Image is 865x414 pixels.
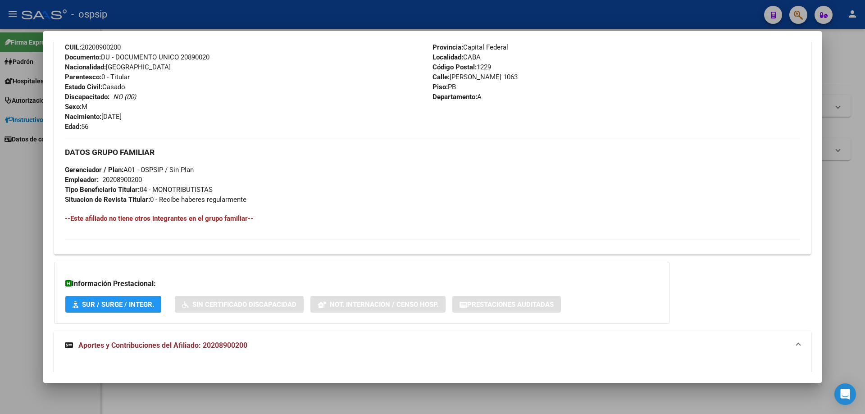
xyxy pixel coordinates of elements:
span: 0 - Titular [65,73,130,81]
span: Aportes y Contribuciones del Afiliado: 20208900200 [78,341,247,350]
mat-expansion-panel-header: Aportes y Contribuciones del Afiliado: 20208900200 [54,331,811,360]
strong: Departamento: [432,93,477,101]
strong: Localidad: [432,53,463,61]
h3: Información Prestacional: [65,278,658,289]
span: A [432,93,482,101]
strong: Empleador: [65,176,99,184]
span: Not. Internacion / Censo Hosp. [330,300,438,309]
strong: Código Postal: [432,63,477,71]
span: Sin Certificado Discapacidad [192,300,296,309]
span: Prestaciones Auditadas [467,300,554,309]
span: A01 - OSPSIP / Sin Plan [65,166,194,174]
button: Not. Internacion / Censo Hosp. [310,296,446,313]
span: M [65,103,87,111]
strong: Discapacitado: [65,93,109,101]
div: Open Intercom Messenger [834,383,856,405]
strong: Edad: [65,123,81,131]
button: SUR / SURGE / INTEGR. [65,296,161,313]
strong: Documento: [65,53,101,61]
span: SUR / SURGE / INTEGR. [82,300,154,309]
span: 0 - Recibe haberes regularmente [65,196,246,204]
div: 20208900200 [102,175,142,185]
span: PB [432,83,456,91]
strong: Estado Civil: [65,83,102,91]
span: 56 [65,123,88,131]
span: 20208900200 [65,43,121,51]
span: [DATE] [65,113,122,121]
strong: Tipo Beneficiario Titular: [65,186,140,194]
strong: Piso: [432,83,448,91]
span: [GEOGRAPHIC_DATA] [65,63,171,71]
span: Casado [65,83,125,91]
button: Prestaciones Auditadas [452,296,561,313]
strong: Calle: [432,73,450,81]
h3: DATOS GRUPO FAMILIAR [65,147,800,157]
button: Sin Certificado Discapacidad [175,296,304,313]
strong: CUIL: [65,43,81,51]
h4: --Este afiliado no tiene otros integrantes en el grupo familiar-- [65,214,800,223]
span: CABA [432,53,481,61]
span: 04 - MONOTRIBUTISTAS [65,186,213,194]
strong: Gerenciador / Plan: [65,166,123,174]
strong: Nacimiento: [65,113,101,121]
strong: Provincia: [432,43,463,51]
span: Capital Federal [432,43,508,51]
span: 1229 [432,63,491,71]
span: [PERSON_NAME] 1063 [432,73,518,81]
strong: Parentesco: [65,73,101,81]
strong: Situacion de Revista Titular: [65,196,150,204]
strong: Nacionalidad: [65,63,106,71]
i: NO (00) [113,93,136,101]
span: DU - DOCUMENTO UNICO 20890020 [65,53,209,61]
strong: Sexo: [65,103,82,111]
